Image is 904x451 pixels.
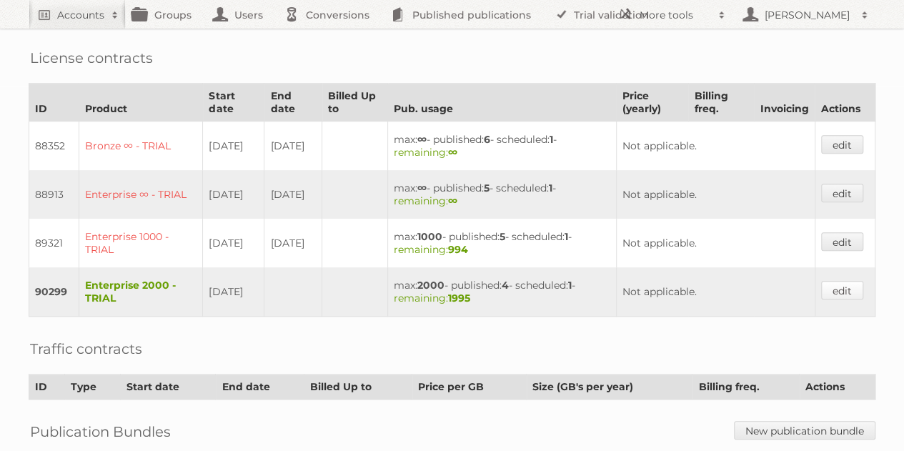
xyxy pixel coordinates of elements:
[79,267,203,317] td: Enterprise 2000 - TRIAL
[502,279,509,292] strong: 4
[484,182,490,194] strong: 5
[616,84,688,122] th: Price (yearly)
[417,230,442,243] strong: 1000
[30,338,142,360] h2: Traffic contracts
[304,375,412,400] th: Billed Up to
[688,84,754,122] th: Billing freq.
[412,375,527,400] th: Price per GB
[387,267,616,317] td: max: - published: - scheduled: -
[448,194,457,207] strong: ∞
[448,146,457,159] strong: ∞
[29,84,79,122] th: ID
[264,219,322,267] td: [DATE]
[616,170,815,219] td: Not applicable.
[692,375,800,400] th: Billing freq.
[64,375,120,400] th: Type
[120,375,216,400] th: Start date
[815,84,875,122] th: Actions
[203,219,264,267] td: [DATE]
[550,133,553,146] strong: 1
[203,84,264,122] th: Start date
[616,122,815,171] td: Not applicable.
[79,170,203,219] td: Enterprise ∞ - TRIAL
[616,219,815,267] td: Not applicable.
[394,243,468,256] span: remaining:
[30,47,153,69] h2: License contracts
[821,281,863,299] a: edit
[57,8,104,22] h2: Accounts
[549,182,552,194] strong: 1
[417,182,427,194] strong: ∞
[500,230,505,243] strong: 5
[734,421,875,440] a: New publication bundle
[264,170,322,219] td: [DATE]
[29,219,79,267] td: 89321
[821,184,863,202] a: edit
[821,135,863,154] a: edit
[29,122,79,171] td: 88352
[761,8,854,22] h2: [PERSON_NAME]
[417,133,427,146] strong: ∞
[29,375,65,400] th: ID
[79,219,203,267] td: Enterprise 1000 - TRIAL
[640,8,711,22] h2: More tools
[568,279,572,292] strong: 1
[616,267,815,317] td: Not applicable.
[79,84,203,122] th: Product
[754,84,815,122] th: Invoicing
[394,194,457,207] span: remaining:
[30,421,171,442] h2: Publication Bundles
[821,232,863,251] a: edit
[527,375,692,400] th: Size (GB's per year)
[387,170,616,219] td: max: - published: - scheduled: -
[322,84,388,122] th: Billed Up to
[203,170,264,219] td: [DATE]
[387,219,616,267] td: max: - published: - scheduled: -
[394,146,457,159] span: remaining:
[484,133,490,146] strong: 6
[394,292,470,304] span: remaining:
[29,267,79,317] td: 90299
[203,122,264,171] td: [DATE]
[264,122,322,171] td: [DATE]
[79,122,203,171] td: Bronze ∞ - TRIAL
[387,122,616,171] td: max: - published: - scheduled: -
[203,267,264,317] td: [DATE]
[29,170,79,219] td: 88913
[417,279,444,292] strong: 2000
[448,292,470,304] strong: 1995
[387,84,616,122] th: Pub. usage
[800,375,875,400] th: Actions
[565,230,568,243] strong: 1
[264,84,322,122] th: End date
[448,243,468,256] strong: 994
[216,375,304,400] th: End date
